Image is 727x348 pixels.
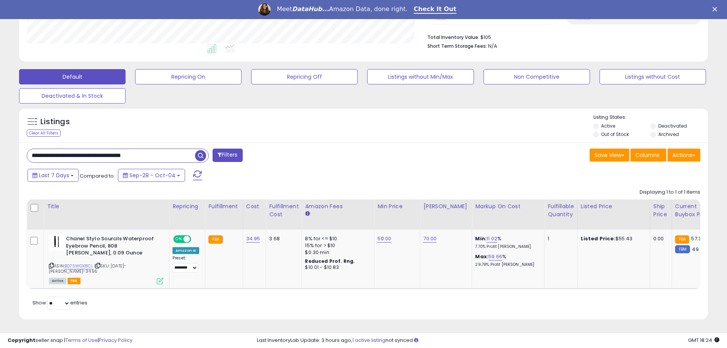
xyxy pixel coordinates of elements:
div: ASIN: [49,235,163,283]
div: Fulfillable Quantity [548,202,574,219]
button: Columns [630,149,666,162]
div: % [475,253,538,267]
div: $10.01 - $10.83 [305,264,368,271]
span: FBA [68,278,81,284]
div: Min Price [377,202,417,210]
small: Amazon Fees. [305,210,309,217]
a: 59.66 [488,253,502,261]
div: Close [712,7,720,11]
button: Listings without Min/Max [367,69,474,84]
button: Actions [667,149,700,162]
div: $55.43 [581,235,644,242]
button: Non Competitive [484,69,590,84]
div: % [475,235,538,249]
a: 50.00 [377,235,391,243]
span: 49 [692,246,698,253]
label: Active [601,123,615,129]
div: seller snap | | [8,337,132,344]
img: Profile image for Georgie [258,3,271,16]
span: Compared to: [80,172,115,180]
b: Max: [475,253,488,260]
div: 15% for > $10 [305,242,368,249]
span: ON [174,236,184,243]
label: Archived [658,131,679,138]
p: 29.79% Profit [PERSON_NAME] [475,262,538,267]
div: 3.68 [269,235,296,242]
b: Short Term Storage Fees: [427,43,487,49]
span: Last 7 Days [39,172,69,179]
button: Repricing On [135,69,242,84]
span: OFF [190,236,202,243]
b: Chanel Stylo Sourcils Waterproof Eyebrow Pencil, 808 [PERSON_NAME], 0.09 Ounce [66,235,159,259]
a: Terms of Use [65,337,98,344]
div: $0.30 min [305,249,368,256]
button: Default [19,69,126,84]
a: B075WGX8CL [64,263,93,269]
li: $105 [427,32,695,41]
button: Listings without Cost [600,69,706,84]
strong: Copyright [8,337,35,344]
button: Deactivated & In Stock [19,88,126,104]
small: FBM [675,245,690,253]
th: The percentage added to the cost of goods (COGS) that forms the calculator for Min & Max prices. [472,199,545,230]
span: All listings currently available for purchase on Amazon [49,278,66,284]
b: Min: [475,235,487,242]
div: Fulfillment [208,202,239,210]
div: Ship Price [653,202,669,219]
a: 11.02 [487,235,497,243]
a: 1 active listing [352,337,385,344]
b: Reduced Prof. Rng. [305,258,355,264]
b: Total Inventory Value: [427,34,479,40]
button: Save View [590,149,629,162]
a: Privacy Policy [99,337,132,344]
small: FBA [675,235,689,244]
img: 31OcpI-1idL._SL40_.jpg [49,235,64,251]
button: Filters [213,149,242,162]
a: Check It Out [414,5,456,14]
span: Show: entries [32,299,87,306]
p: Listing States: [593,114,708,121]
div: Title [47,202,166,210]
div: Listed Price [581,202,647,210]
button: Sep-28 - Oct-04 [118,169,185,182]
span: 2025-10-12 18:24 GMT [688,337,719,344]
div: Clear All Filters [27,129,61,137]
div: 8% for <= $10 [305,235,368,242]
div: 1 [548,235,571,242]
div: Displaying 1 to 1 of 1 items [640,189,700,196]
button: Repricing Off [251,69,358,84]
div: Meet Amazon Data, done right. [277,5,408,13]
i: DataHub... [292,5,329,13]
div: Last InventoryLab Update: 3 hours ago, not synced. [257,337,719,344]
span: Columns [635,151,659,159]
span: N/A [488,42,497,50]
p: 7.70% Profit [PERSON_NAME] [475,244,538,249]
div: Cost [246,202,263,210]
h5: Listings [40,117,70,127]
div: Amazon Fees [305,202,371,210]
div: [PERSON_NAME] [423,202,469,210]
b: Listed Price: [581,235,616,242]
a: 34.95 [246,235,260,243]
label: Out of Stock [601,131,629,138]
div: Current Buybox Price [675,202,714,219]
div: Markup on Cost [475,202,541,210]
small: FBA [208,235,222,244]
div: Fulfillment Cost [269,202,298,219]
label: Deactivated [658,123,687,129]
span: | SKU: [DATE]-[PERSON_NAME]-34.95 [49,263,126,274]
button: Last 7 Days [27,169,79,182]
a: 70.00 [423,235,437,243]
div: Repricing [172,202,202,210]
div: Preset: [172,256,199,273]
span: 57.34 [691,235,705,242]
span: Sep-28 - Oct-04 [129,172,176,179]
div: 0.00 [653,235,666,242]
div: Amazon AI [172,247,199,254]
